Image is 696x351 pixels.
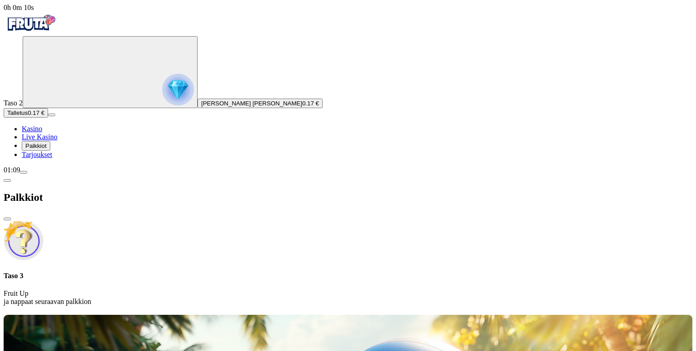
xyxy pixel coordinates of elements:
[4,28,58,36] a: Fruta
[20,171,27,174] button: menu
[162,74,194,105] img: reward progress
[4,166,20,174] span: 01:09
[4,12,692,159] nav: Primary
[4,221,43,261] img: Unlock reward icon
[4,272,692,280] h4: Taso 3
[22,125,42,133] a: Kasino
[4,99,23,107] span: Taso 2
[4,289,692,306] p: Fruit Up ja nappaat seuraavan palkkion
[302,100,319,107] span: 0.17 €
[48,114,55,116] button: menu
[201,100,302,107] span: [PERSON_NAME] [PERSON_NAME]
[22,141,50,151] button: Palkkiot
[28,109,44,116] span: 0.17 €
[4,108,48,118] button: Talletusplus icon0.17 €
[198,99,323,108] button: [PERSON_NAME] [PERSON_NAME]0.17 €
[7,109,28,116] span: Talletus
[22,133,58,141] a: Live Kasino
[4,12,58,34] img: Fruta
[23,36,198,108] button: reward progress
[4,179,11,182] button: chevron-left icon
[25,142,47,149] span: Palkkiot
[4,125,692,159] nav: Main menu
[22,151,52,158] a: Tarjoukset
[4,191,692,204] h2: Palkkiot
[4,218,11,220] button: close
[4,4,34,11] span: user session time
